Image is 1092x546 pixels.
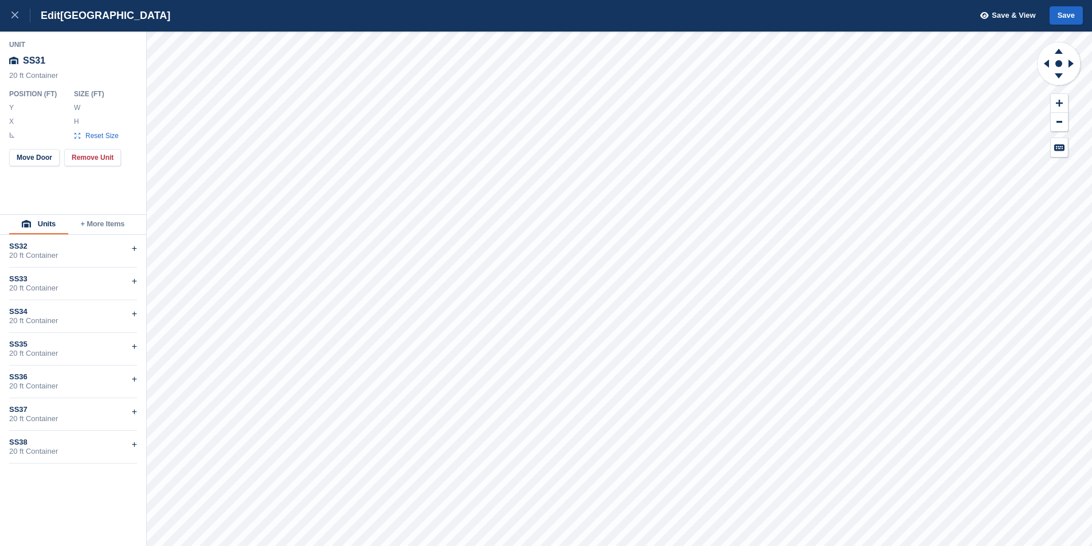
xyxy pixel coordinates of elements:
button: Save & View [974,6,1036,25]
button: Keyboard Shortcuts [1051,138,1068,157]
div: + [132,307,137,321]
div: 20 ft Container [9,382,137,391]
div: SS35 [9,340,137,349]
div: Position ( FT ) [9,89,65,99]
span: Save & View [992,10,1035,21]
div: 20 ft Container [9,316,137,325]
div: SS3520 ft Container+ [9,333,137,366]
button: Save [1050,6,1083,25]
button: Remove Unit [64,149,121,166]
div: + [132,438,137,451]
div: + [132,242,137,256]
div: 20 ft Container [9,71,138,86]
div: + [132,405,137,419]
div: Unit [9,40,138,49]
label: X [9,117,15,126]
div: 20 ft Container [9,251,137,260]
label: Y [9,103,15,112]
div: 20 ft Container [9,414,137,423]
div: + [132,372,137,386]
button: Zoom Out [1051,113,1068,132]
div: SS36 [9,372,137,382]
div: SS3720 ft Container+ [9,398,137,431]
div: + [132,274,137,288]
div: SS37 [9,405,137,414]
div: SS3820 ft Container+ [9,431,137,463]
div: SS3620 ft Container+ [9,366,137,398]
div: 20 ft Container [9,349,137,358]
div: SS31 [9,50,138,71]
button: Zoom In [1051,94,1068,113]
button: Units [9,215,68,234]
div: SS33 [9,274,137,284]
div: 20 ft Container [9,284,137,293]
div: Size ( FT ) [74,89,124,99]
button: Move Door [9,149,60,166]
div: SS38 [9,438,137,447]
label: H [74,117,80,126]
div: SS3320 ft Container+ [9,268,137,300]
span: Reset Size [85,131,119,141]
div: 20 ft Container [9,447,137,456]
button: + More Items [68,215,137,234]
img: angle-icn.0ed2eb85.svg [10,132,14,138]
div: + [132,340,137,353]
div: SS34 [9,307,137,316]
div: SS32 [9,242,137,251]
div: Edit [GEOGRAPHIC_DATA] [30,9,170,22]
div: SS3420 ft Container+ [9,300,137,333]
label: W [74,103,80,112]
div: SS3220 ft Container+ [9,235,137,268]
